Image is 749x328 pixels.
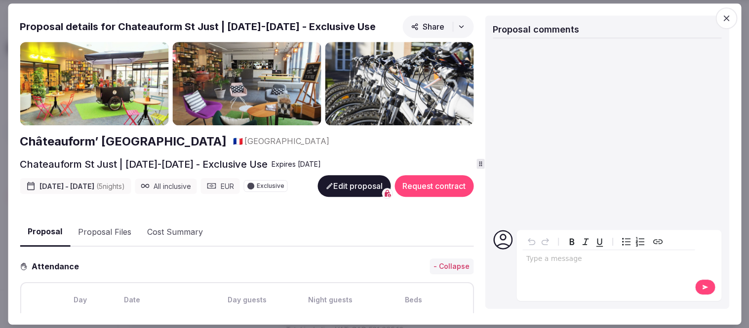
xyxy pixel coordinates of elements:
[124,295,203,305] div: Date
[619,235,647,249] div: toggle group
[633,235,647,249] button: Numbered list
[493,24,579,35] span: Proposal comments
[592,235,606,249] button: Underline
[20,218,70,247] button: Proposal
[317,176,391,197] button: Edit proposal
[40,295,120,305] div: Day
[565,235,579,249] button: Bold
[402,15,473,38] button: Share
[135,179,197,194] div: All inclusive
[325,42,473,125] img: Gallery photo 3
[172,42,321,125] img: Gallery photo 2
[272,159,321,169] div: Expire s [DATE]
[522,250,695,270] div: editable markdown
[244,136,329,147] span: [GEOGRAPHIC_DATA]
[233,137,242,146] span: 🇫🇷
[290,295,370,305] div: Night guests
[96,182,125,190] span: ( 5 night s )
[411,22,444,32] span: Share
[394,176,473,197] button: Request contract
[619,235,633,249] button: Bulleted list
[20,158,268,172] h2: Chateauform St Just | [DATE]-[DATE] - Exclusive Use
[233,136,242,147] button: 🇫🇷
[20,133,227,150] a: Châteauform’ [GEOGRAPHIC_DATA]
[70,218,139,247] button: Proposal Files
[39,182,125,191] span: [DATE] - [DATE]
[201,179,240,194] div: EUR
[579,235,592,249] button: Italic
[430,259,473,275] button: - Collapse
[20,20,376,34] h2: Proposal details for Chateauform St Just | [DATE]-[DATE] - Exclusive Use
[139,218,211,247] button: Cost Summary
[20,42,168,125] img: Gallery photo 1
[28,260,87,272] h3: Attendance
[257,183,284,189] span: Exclusive
[373,295,453,305] div: Beds
[207,295,286,305] div: Day guests
[651,235,665,249] button: Create link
